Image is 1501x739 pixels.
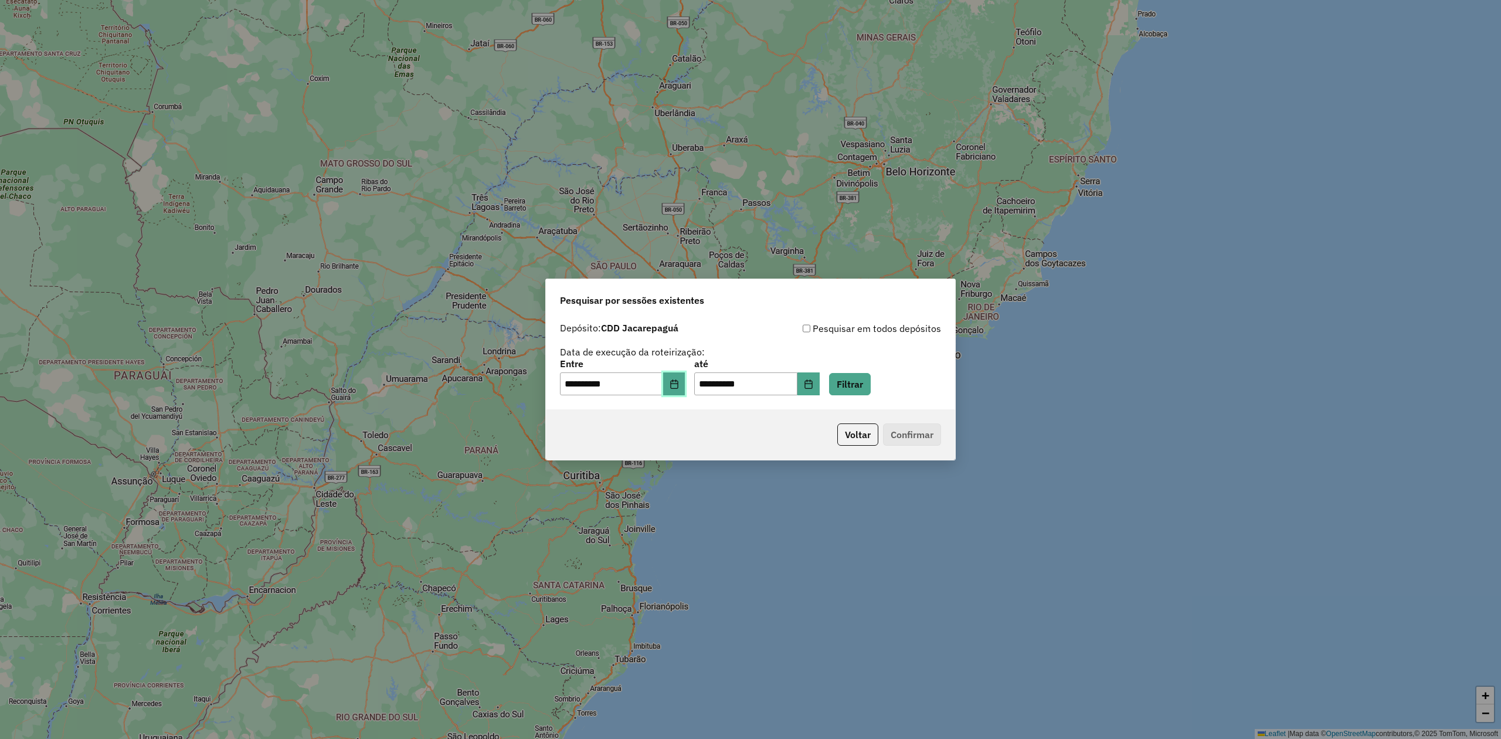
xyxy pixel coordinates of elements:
[829,373,871,395] button: Filtrar
[663,372,685,396] button: Choose Date
[750,321,941,335] div: Pesquisar em todos depósitos
[560,357,685,371] label: Entre
[560,321,678,335] label: Depósito:
[601,322,678,334] strong: CDD Jacarepaguá
[837,423,878,446] button: Voltar
[797,372,820,396] button: Choose Date
[560,293,704,307] span: Pesquisar por sessões existentes
[560,345,705,359] label: Data de execução da roteirização:
[694,357,819,371] label: até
